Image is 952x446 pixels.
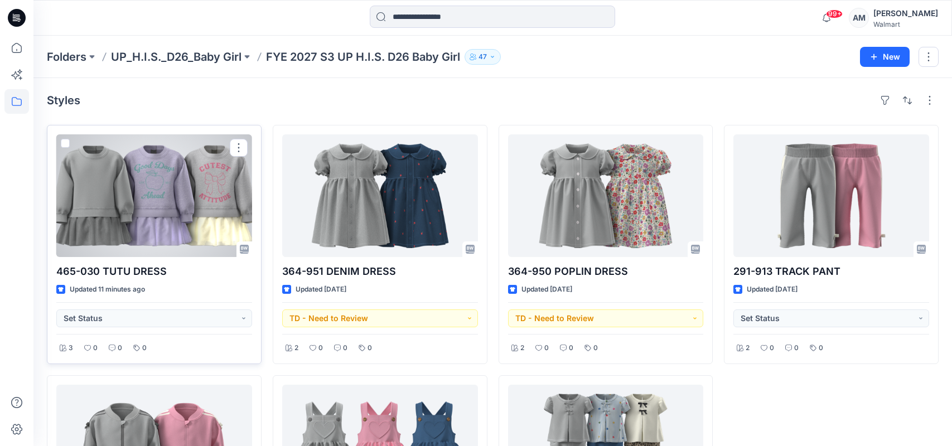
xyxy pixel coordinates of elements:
[826,9,843,18] span: 99+
[56,264,252,279] p: 465-030 TUTU DRESS
[873,20,938,28] div: Walmart
[296,284,346,295] p: Updated [DATE]
[142,342,147,354] p: 0
[819,342,823,354] p: 0
[70,284,145,295] p: Updated 11 minutes ago
[569,342,573,354] p: 0
[318,342,323,354] p: 0
[368,342,372,354] p: 0
[465,49,501,65] button: 47
[520,342,524,354] p: 2
[873,7,938,20] div: [PERSON_NAME]
[860,47,910,67] button: New
[733,134,929,257] a: 291-913 TRACK PANT
[56,134,252,257] a: 465-030 TUTU DRESS
[111,49,241,65] a: UP_H.I.S._D26_Baby Girl
[47,49,86,65] a: Folders
[118,342,122,354] p: 0
[508,134,704,257] a: 364-950 POPLIN DRESS
[770,342,774,354] p: 0
[733,264,929,279] p: 291-913 TRACK PANT
[282,134,478,257] a: 364-951 DENIM DRESS
[69,342,73,354] p: 3
[343,342,347,354] p: 0
[266,49,460,65] p: FYE 2027 S3 UP H.I.S. D26 Baby Girl
[521,284,572,295] p: Updated [DATE]
[794,342,799,354] p: 0
[593,342,598,354] p: 0
[93,342,98,354] p: 0
[544,342,549,354] p: 0
[294,342,298,354] p: 2
[849,8,869,28] div: AM
[479,51,487,63] p: 47
[282,264,478,279] p: 364-951 DENIM DRESS
[47,94,80,107] h4: Styles
[746,342,750,354] p: 2
[747,284,798,295] p: Updated [DATE]
[508,264,704,279] p: 364-950 POPLIN DRESS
